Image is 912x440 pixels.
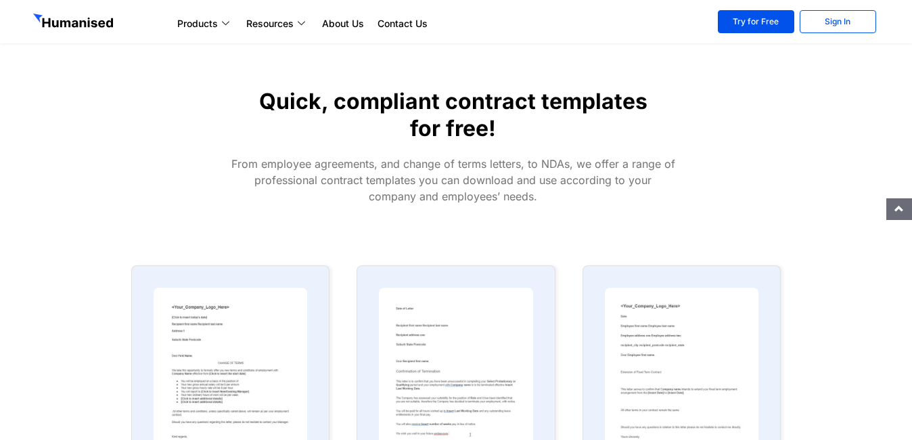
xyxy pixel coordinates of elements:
a: Contact Us [371,16,434,32]
h1: Quick, compliant contract templates for free! [254,88,652,142]
a: Try for Free [718,10,794,33]
div: From employee agreements, and change of terms letters, to NDAs, we offer a range of professional ... [230,156,677,204]
a: About Us [315,16,371,32]
img: GetHumanised Logo [33,14,116,31]
a: Sign In [800,10,876,33]
a: Products [170,16,240,32]
a: Resources [240,16,315,32]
